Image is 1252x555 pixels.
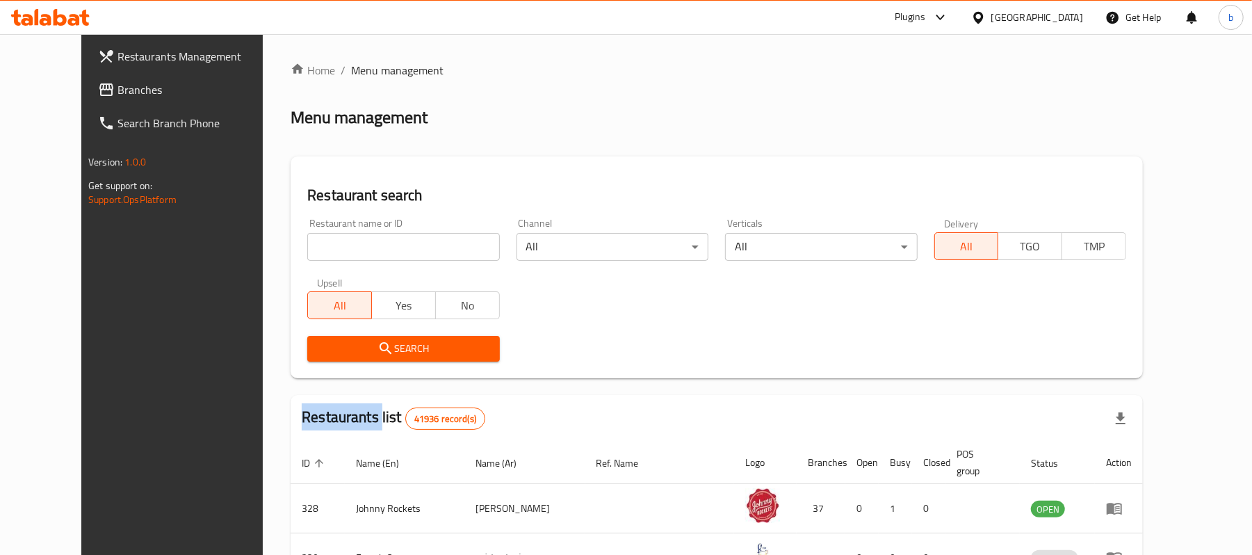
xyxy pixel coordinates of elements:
[307,185,1126,206] h2: Restaurant search
[1106,500,1132,517] div: Menu
[302,455,328,472] span: ID
[725,233,917,261] div: All
[734,442,797,484] th: Logo
[314,296,366,316] span: All
[406,412,485,426] span: 41936 record(s)
[1031,501,1065,517] span: OPEN
[879,484,912,533] td: 1
[912,442,945,484] th: Closed
[318,340,488,357] span: Search
[1004,236,1057,257] span: TGO
[307,233,499,261] input: Search for restaurant name or ID..
[307,336,499,362] button: Search
[797,442,845,484] th: Branches
[117,81,279,98] span: Branches
[957,446,1003,479] span: POS group
[117,115,279,131] span: Search Branch Phone
[88,177,152,195] span: Get support on:
[291,62,335,79] a: Home
[517,233,708,261] div: All
[1062,232,1126,260] button: TMP
[845,484,879,533] td: 0
[944,218,979,228] label: Delivery
[341,62,345,79] li: /
[371,291,436,319] button: Yes
[941,236,993,257] span: All
[356,455,417,472] span: Name (En)
[435,291,500,319] button: No
[934,232,999,260] button: All
[291,484,345,533] td: 328
[87,106,291,140] a: Search Branch Phone
[1031,455,1076,472] span: Status
[317,277,343,287] label: Upsell
[87,73,291,106] a: Branches
[88,191,177,209] a: Support.OpsPlatform
[291,62,1143,79] nav: breadcrumb
[845,442,879,484] th: Open
[124,153,146,171] span: 1.0.0
[377,296,430,316] span: Yes
[464,484,585,533] td: [PERSON_NAME]
[1104,402,1137,435] div: Export file
[1095,442,1143,484] th: Action
[1228,10,1233,25] span: b
[912,484,945,533] td: 0
[405,408,485,430] div: Total records count
[441,296,494,316] span: No
[998,232,1062,260] button: TGO
[879,442,912,484] th: Busy
[475,455,535,472] span: Name (Ar)
[117,48,279,65] span: Restaurants Management
[302,407,485,430] h2: Restaurants list
[87,40,291,73] a: Restaurants Management
[88,153,122,171] span: Version:
[797,484,845,533] td: 37
[1031,501,1065,517] div: OPEN
[745,488,780,523] img: Johnny Rockets
[351,62,444,79] span: Menu management
[1068,236,1121,257] span: TMP
[596,455,657,472] span: Ref. Name
[345,484,464,533] td: Johnny Rockets
[991,10,1083,25] div: [GEOGRAPHIC_DATA]
[307,291,372,319] button: All
[895,9,925,26] div: Plugins
[291,106,428,129] h2: Menu management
